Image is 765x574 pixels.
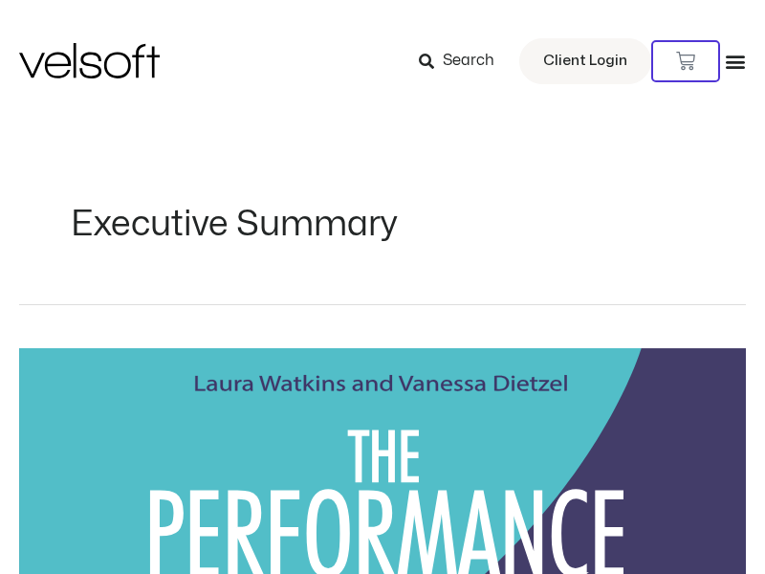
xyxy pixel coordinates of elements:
h1: Executive Summary [71,200,694,249]
div: Menu Toggle [725,51,746,72]
span: Client Login [543,49,627,74]
span: Search [443,49,494,74]
a: Search [419,45,508,77]
a: Client Login [519,38,651,84]
img: Velsoft Training Materials [19,43,160,78]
